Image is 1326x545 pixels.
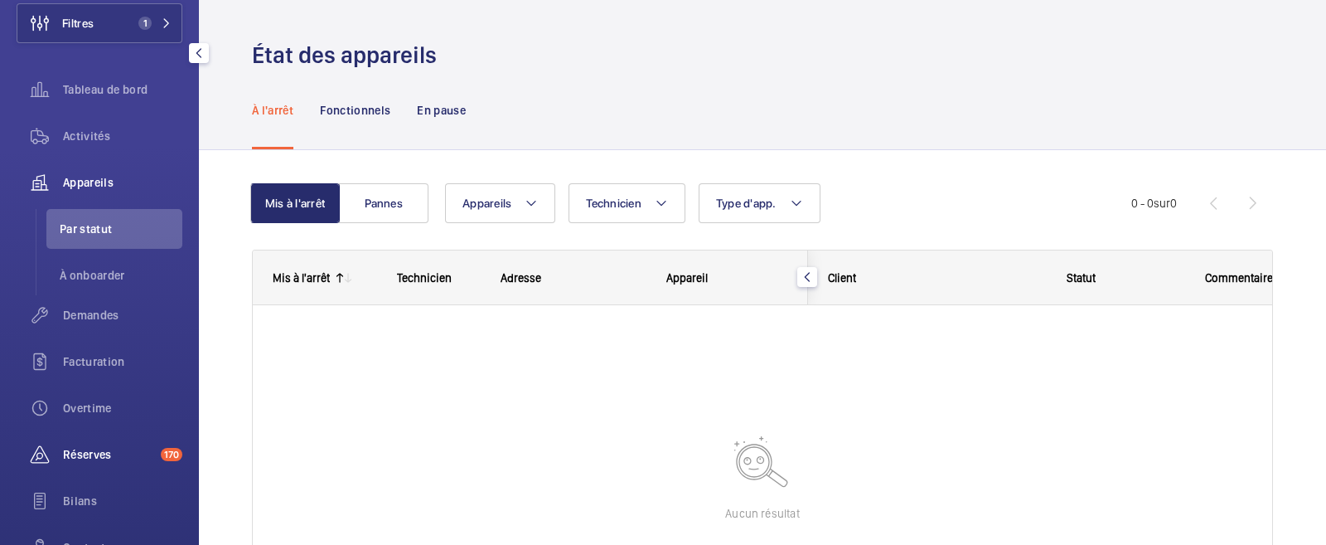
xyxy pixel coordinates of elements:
span: Réserves [63,446,154,463]
span: Par statut [60,221,182,237]
p: Fonctionnels [320,102,390,119]
span: Bilans [63,493,182,509]
span: Overtime [63,400,182,416]
span: 1 [138,17,152,30]
button: Type d'app. [699,183,820,223]
span: Commentaire client [1205,271,1303,285]
span: Statut [1067,271,1096,285]
div: Mis à l'arrêt [273,271,330,285]
span: Adresse [501,271,541,285]
span: À onboarder [60,267,182,284]
h1: État des appareils [252,40,447,71]
p: En pause [417,102,466,119]
div: Appareil [666,271,788,285]
span: Appareils [63,174,182,191]
span: Appareils [462,197,511,210]
button: Mis à l'arrêt [250,183,340,223]
span: Technicien [586,197,641,210]
p: À l'arrêt [252,102,293,119]
span: Client [828,271,856,285]
span: Demandes [63,307,182,324]
span: 170 [161,448,182,461]
button: Appareils [445,183,555,223]
span: 0 - 0 0 [1131,197,1177,209]
button: Technicien [569,183,685,223]
span: Activités [63,128,182,144]
span: Facturation [63,353,182,370]
button: Filtres1 [17,3,182,43]
span: Technicien [397,271,452,285]
button: Pannes [339,183,428,223]
span: Tableau de bord [63,81,182,98]
span: Filtres [62,15,94,32]
span: Type d'app. [716,197,777,210]
span: sur [1154,197,1170,210]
